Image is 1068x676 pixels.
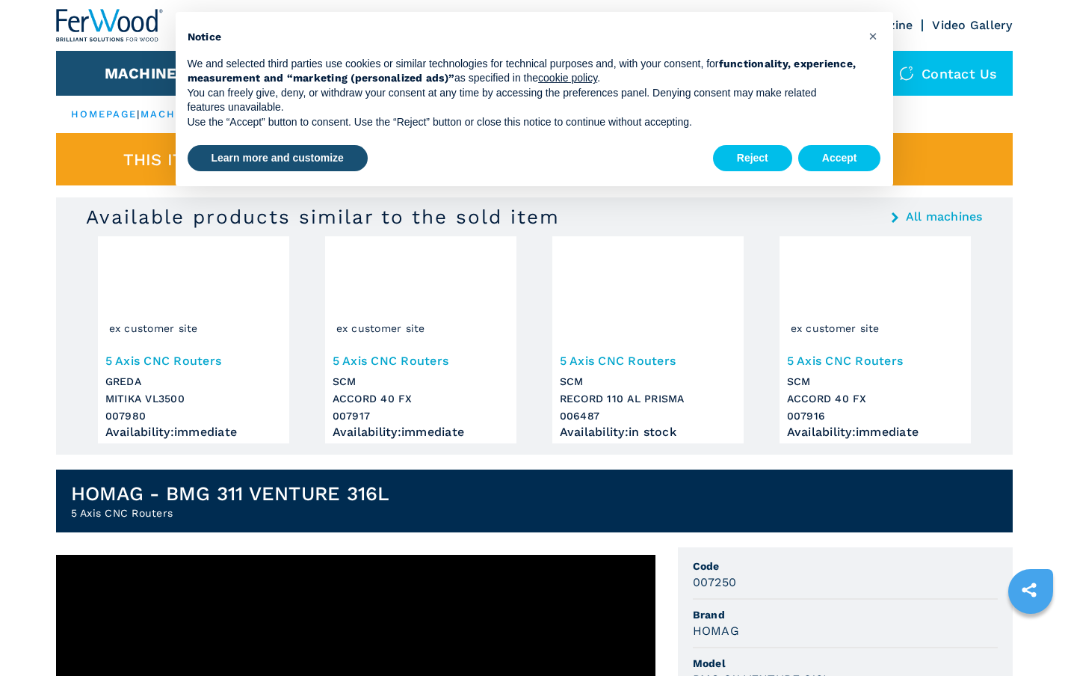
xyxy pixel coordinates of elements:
p: We and selected third parties use cookies or similar technologies for technical purposes and, wit... [188,57,857,86]
h1: HOMAG - BMG 311 VENTURE 316L [71,482,390,506]
a: 5 Axis CNC Routers SCM ACCORD 40 FXex customer site5 Axis CNC RoutersSCMACCORD 40 FX007917Availab... [325,236,516,443]
a: All machines [906,211,983,223]
a: HOMEPAGE [71,108,138,120]
iframe: Chat [1004,609,1057,665]
h3: 5 Axis CNC Routers [105,352,282,369]
h3: 007250 [693,574,737,591]
button: Accept [798,145,881,172]
span: Brand [693,607,998,622]
a: sharethis [1010,571,1048,609]
div: Availability : in stock [560,428,736,436]
span: | [137,108,140,120]
a: machines [141,108,205,120]
a: 5 Axis CNC Routers SCM RECORD 110 AL PRISMA5 Axis CNC RoutersSCMRECORD 110 AL PRISMA006487Availab... [552,236,744,443]
h3: 5 Axis CNC Routers [787,352,963,369]
h2: Notice [188,30,857,45]
span: This item is already sold [123,151,360,168]
div: Availability : immediate [333,428,509,436]
p: You can freely give, deny, or withdraw your consent at any time by accessing the preferences pane... [188,86,857,115]
h3: 5 Axis CNC Routers [560,352,736,369]
span: ex customer site [333,317,429,339]
span: Model [693,656,998,671]
button: Learn more and customize [188,145,368,172]
span: × [868,27,877,45]
span: ex customer site [105,317,202,339]
div: Contact us [884,51,1013,96]
h3: GREDA MITIKA VL3500 007980 [105,373,282,425]
h3: Available products similar to the sold item [86,205,560,229]
span: Code [693,559,998,574]
button: Close this notice [862,24,886,48]
a: 5 Axis CNC Routers GREDA MITIKA VL3500ex customer site5 Axis CNC RoutersGREDAMITIKA VL3500007980A... [98,236,289,443]
h3: 5 Axis CNC Routers [333,352,509,369]
button: Machines [105,64,187,82]
h3: HOMAG [693,622,739,639]
p: Use the “Accept” button to consent. Use the “Reject” button or close this notice to continue with... [188,115,857,130]
img: Contact us [899,66,914,81]
h3: SCM ACCORD 40 FX 007917 [333,373,509,425]
div: Availability : immediate [787,428,963,436]
button: Reject [713,145,792,172]
h3: SCM RECORD 110 AL PRISMA 006487 [560,373,736,425]
span: ex customer site [787,317,883,339]
h2: 5 Axis CNC Routers [71,506,390,520]
strong: functionality, experience, measurement and “marketing (personalized ads)” [188,58,856,84]
a: 5 Axis CNC Routers SCM ACCORD 40 FXex customer site5 Axis CNC RoutersSCMACCORD 40 FX007916Availab... [780,236,971,443]
a: Video Gallery [932,18,1012,32]
div: Availability : immediate [105,428,282,436]
a: cookie policy [538,72,597,84]
h3: SCM ACCORD 40 FX 007916 [787,373,963,425]
img: Ferwood [56,9,164,42]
